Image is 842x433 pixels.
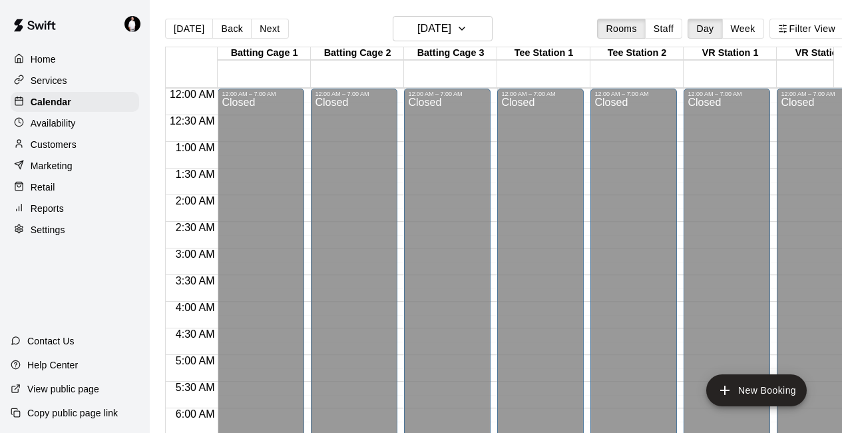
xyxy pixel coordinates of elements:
[172,195,218,207] span: 2:00 AM
[165,19,213,39] button: [DATE]
[31,159,73,173] p: Marketing
[11,156,139,176] a: Marketing
[31,223,65,236] p: Settings
[166,89,218,100] span: 12:00 AM
[172,275,218,286] span: 3:30 AM
[124,16,140,32] img: Travis Hamilton
[172,328,218,340] span: 4:30 AM
[31,74,67,87] p: Services
[31,53,56,66] p: Home
[31,202,64,215] p: Reports
[497,47,590,60] div: Tee Station 1
[11,71,139,91] a: Services
[404,47,497,60] div: Batting Cage 3
[11,199,139,218] a: Reports
[594,91,673,97] div: 12:00 AM – 7:00 AM
[597,19,645,39] button: Rooms
[172,222,218,233] span: 2:30 AM
[311,47,404,60] div: Batting Cage 2
[11,220,139,240] a: Settings
[212,19,252,39] button: Back
[688,91,766,97] div: 12:00 AM – 7:00 AM
[393,16,493,41] button: [DATE]
[722,19,764,39] button: Week
[172,302,218,313] span: 4:00 AM
[27,382,99,396] p: View public page
[11,92,139,112] a: Calendar
[172,248,218,260] span: 3:00 AM
[27,406,118,420] p: Copy public page link
[11,135,139,155] a: Customers
[31,181,55,194] p: Retail
[501,91,580,97] div: 12:00 AM – 7:00 AM
[31,117,76,130] p: Availability
[645,19,683,39] button: Staff
[251,19,288,39] button: Next
[172,169,218,180] span: 1:30 AM
[172,355,218,366] span: 5:00 AM
[315,91,393,97] div: 12:00 AM – 7:00 AM
[408,91,487,97] div: 12:00 AM – 7:00 AM
[11,113,139,133] a: Availability
[417,19,451,38] h6: [DATE]
[122,11,150,37] div: Travis Hamilton
[706,374,807,406] button: add
[218,47,311,60] div: Batting Cage 1
[11,49,139,69] a: Home
[688,19,722,39] button: Day
[27,358,78,372] p: Help Center
[222,91,300,97] div: 12:00 AM – 7:00 AM
[172,142,218,153] span: 1:00 AM
[166,115,218,127] span: 12:30 AM
[684,47,777,60] div: VR Station 1
[31,138,77,151] p: Customers
[172,408,218,420] span: 6:00 AM
[11,177,139,197] a: Retail
[172,382,218,393] span: 5:30 AM
[27,334,75,348] p: Contact Us
[31,95,71,109] p: Calendar
[590,47,684,60] div: Tee Station 2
